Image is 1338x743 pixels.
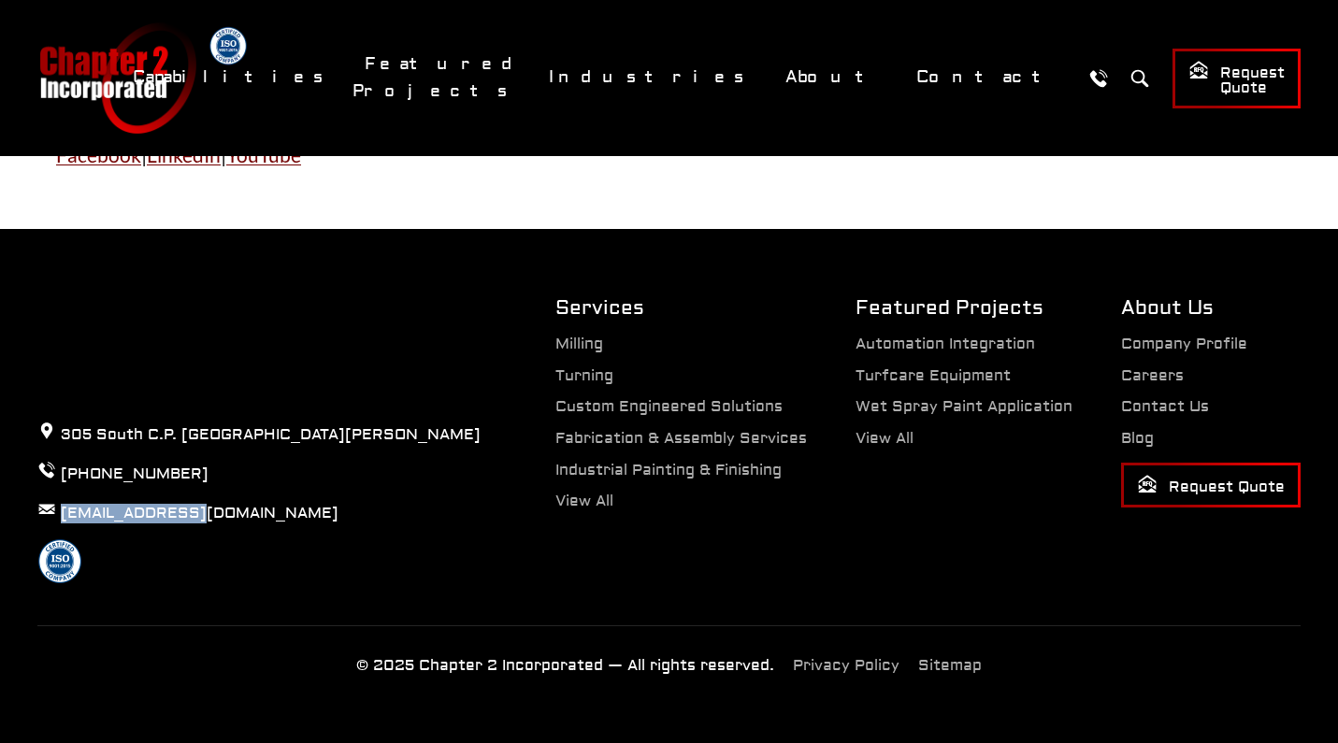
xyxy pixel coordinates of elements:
h2: Services [555,294,807,321]
a: Company Profile [1121,335,1247,353]
a: About [773,57,895,97]
a: [EMAIL_ADDRESS][DOMAIN_NAME] [61,504,338,522]
a: Turfcare Equipment [856,366,1011,385]
a: Industrial Painting & Finishing [555,461,782,479]
a: [PHONE_NUMBER] [61,464,209,483]
a: View All [555,492,613,510]
a: View All [856,429,914,448]
h2: About Us [1121,294,1301,321]
a: Milling [555,335,603,353]
span: Request Quote [1137,474,1285,497]
a: Call Us [1081,61,1115,95]
a: Turning [555,366,613,385]
a: Fabrication & Assembly Services [555,429,807,448]
a: Careers [1121,366,1184,385]
a: Request Quote [1121,463,1301,507]
a: Capabilities [121,57,343,97]
a: Automation Integration [856,335,1035,353]
a: Wet Spray Paint Application [856,397,1072,416]
a: Chapter 2 Incorporated [37,294,187,399]
a: Custom Engineered Solutions [555,397,783,416]
a: Request Quote [1173,49,1301,108]
button: Search [1122,61,1157,95]
a: Contact Us [1121,397,1209,416]
a: Blog [1121,429,1154,448]
a: Featured Projects [352,44,527,111]
a: Chapter 2 Incorporated [37,22,196,134]
a: Industries [537,57,764,97]
a: Sitemap [918,656,982,675]
p: 305 South C.P. [GEOGRAPHIC_DATA][PERSON_NAME] [37,422,481,447]
span: Request Quote [1188,60,1285,98]
a: Privacy Policy [793,656,899,675]
h2: Featured Projects [856,294,1072,321]
a: Contact [904,57,1072,97]
p: © 2025 Chapter 2 Incorporated — All rights reserved. [356,654,774,679]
